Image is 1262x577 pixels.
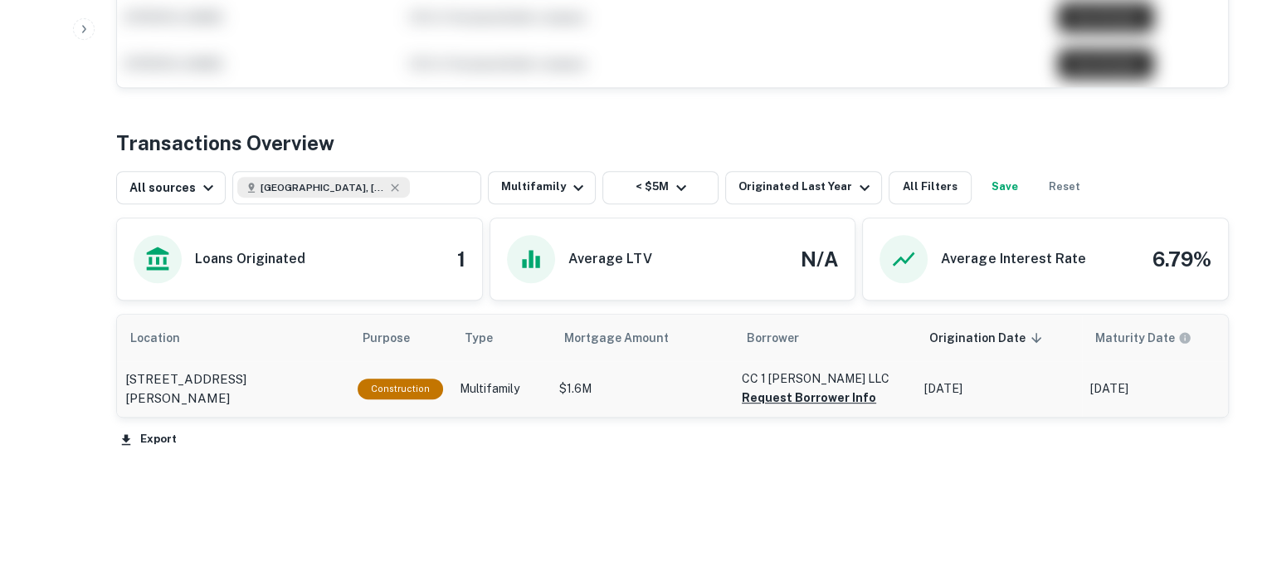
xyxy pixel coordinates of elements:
span: Maturity dates displayed may be estimated. Please contact the lender for the most accurate maturi... [1095,329,1213,347]
span: Origination Date [929,328,1047,348]
h4: N/A [801,244,838,274]
button: All Filters [889,171,972,204]
h6: Loans Originated [195,249,305,269]
p: [DATE] [1090,380,1240,398]
h4: 1 [457,244,465,274]
iframe: Chat Widget [1179,391,1262,471]
p: Multifamily [460,380,543,398]
h4: 6.79% [1152,244,1211,274]
h6: Average Interest Rate [941,249,1085,269]
a: [STREET_ADDRESS][PERSON_NAME] [125,369,341,408]
div: scrollable content [117,315,1228,417]
th: Mortgage Amount [551,315,733,361]
span: Mortgage Amount [564,328,690,348]
div: Originated Last Year [738,178,874,198]
div: This loan purpose was for construction [358,379,443,399]
span: [GEOGRAPHIC_DATA], [GEOGRAPHIC_DATA], [GEOGRAPHIC_DATA] [261,180,385,195]
h4: Transactions Overview [116,128,334,158]
button: All sources [116,171,226,204]
button: Originated Last Year [725,171,881,204]
span: Borrower [747,328,799,348]
th: Type [451,315,551,361]
p: $1.6M [559,380,725,398]
div: Maturity dates displayed may be estimated. Please contact the lender for the most accurate maturi... [1095,329,1191,347]
th: Origination Date [916,315,1082,361]
th: Purpose [349,315,451,361]
th: Maturity dates displayed may be estimated. Please contact the lender for the most accurate maturi... [1082,315,1248,361]
h6: Maturity Date [1095,329,1175,347]
button: < $5M [602,171,719,204]
span: Location [130,328,202,348]
span: Type [465,328,514,348]
button: Request Borrower Info [742,388,876,408]
th: Location [117,315,349,361]
span: Purpose [363,328,431,348]
button: Export [116,428,181,452]
button: Reset [1038,171,1091,204]
h6: Average LTV [568,249,652,269]
div: All sources [129,178,218,198]
button: Multifamily [488,171,596,204]
p: [DATE] [924,380,1074,398]
th: Borrower [733,315,916,361]
button: Save your search to get updates of matches that match your search criteria. [978,171,1031,204]
p: CC 1 [PERSON_NAME] LLC [742,369,908,388]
